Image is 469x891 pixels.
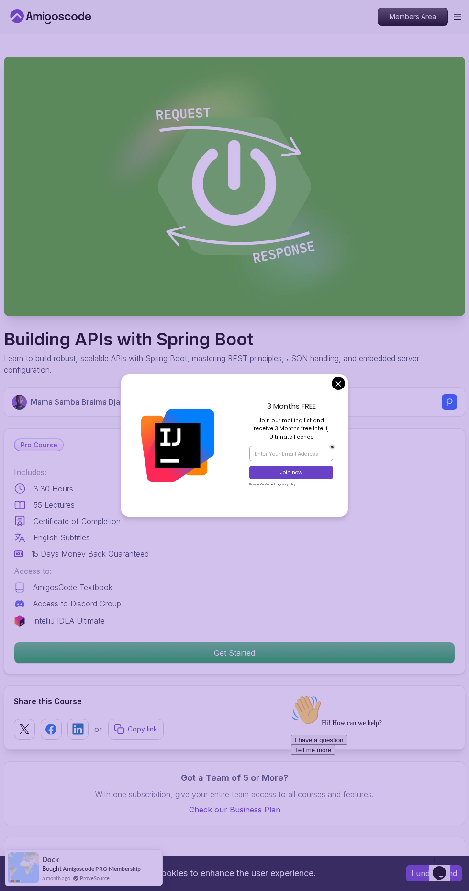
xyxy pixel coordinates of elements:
[33,598,121,609] p: Access to Discord Group
[4,29,95,36] span: Hi! How can we help?
[7,863,392,884] div: This website uses cookies to enhance the user experience.
[33,582,112,593] p: AmigosCode Textbook
[33,532,90,543] p: English Subtitles
[80,874,110,882] a: ProveSource
[63,865,141,872] a: Amigoscode PRO Membership
[16,849,453,860] h2: What you will learn
[454,14,461,20] button: Open Menu
[4,57,465,316] img: building-apis-with-spring-boot_thumbnail
[14,696,455,707] h2: Share this Course
[42,865,62,872] span: Bought
[4,44,60,54] button: I have a question
[429,853,459,881] iframe: chat widget
[15,439,63,451] p: Pro Course
[4,330,465,349] h1: Building APIs with Spring Boot
[4,4,34,34] img: :wave:
[128,724,157,734] p: Copy link
[94,723,102,735] p: or
[4,4,176,64] div: 👋Hi! How can we help?I have a questionTell me more
[31,396,166,408] p: Mama Samba Braima Djalo /
[14,788,455,800] p: With one subscription, give your entire team access to all courses and features.
[4,353,465,376] p: Learn to build robust, scalable APIs with Spring Boot, mastering REST principles, JSON handling, ...
[14,642,455,664] button: Get Started
[33,515,121,527] p: Certificate of Completion
[378,8,448,26] a: Members Area
[406,865,462,881] button: Accept cookies
[4,54,48,64] button: Tell me more
[287,691,459,848] iframe: chat widget
[33,483,73,494] p: 3.30 Hours
[14,565,455,577] p: Access to:
[14,467,455,478] p: Includes:
[108,719,164,740] button: Copy link
[14,615,25,627] img: jetbrains logo
[42,856,59,864] span: Dock
[8,852,39,883] img: provesource social proof notification image
[378,8,447,25] p: Members Area
[12,395,27,410] img: Nelson Djalo
[14,804,455,815] a: Check our Business Plan
[14,771,455,785] h3: Got a Team of 5 or More?
[33,499,75,511] p: 55 Lectures
[42,874,70,882] span: a month ago
[14,642,455,663] p: Get Started
[31,548,149,560] p: 15 Days Money Back Guaranteed
[33,615,105,627] p: IntelliJ IDEA Ultimate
